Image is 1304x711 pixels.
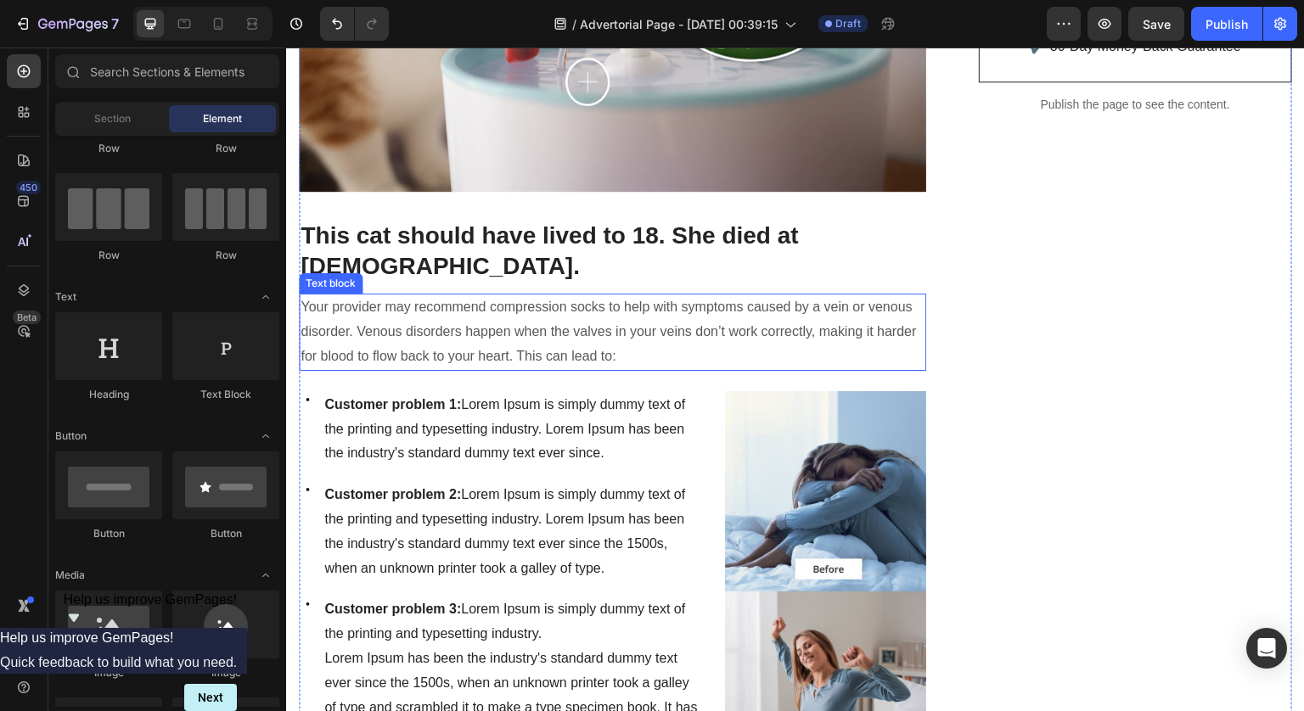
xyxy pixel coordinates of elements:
[94,111,131,126] span: Section
[286,48,1304,711] iframe: Design area
[55,568,85,583] span: Media
[55,141,162,156] div: Row
[172,526,279,541] div: Button
[111,14,119,34] p: 7
[1191,7,1262,41] button: Publish
[572,15,576,33] span: /
[1246,628,1287,669] div: Open Intercom Messenger
[55,54,279,88] input: Search Sections & Elements
[320,7,389,41] div: Undo/Redo
[13,311,41,324] div: Beta
[1206,15,1248,33] div: Publish
[55,248,162,263] div: Row
[172,141,279,156] div: Row
[1128,7,1184,41] button: Save
[64,592,238,628] button: Show survey - Help us improve GemPages!
[55,289,76,305] span: Text
[16,181,41,194] div: 450
[835,16,861,31] span: Draft
[64,592,238,607] span: Help us improve GemPages!
[252,562,279,589] span: Toggle open
[7,7,126,41] button: 7
[172,387,279,402] div: Text Block
[203,111,242,126] span: Element
[252,283,279,311] span: Toggle open
[55,387,162,402] div: Heading
[1143,17,1171,31] span: Save
[252,423,279,450] span: Toggle open
[55,526,162,541] div: Button
[580,15,778,33] span: Advertorial Page - [DATE] 00:39:15
[55,428,87,444] span: Button
[693,48,1006,66] p: Publish the page to see the content.
[172,248,279,263] div: Row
